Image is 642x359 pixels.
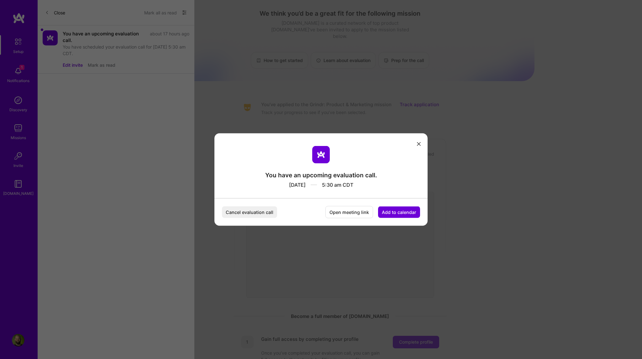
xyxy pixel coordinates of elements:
[378,206,420,218] button: Add to calendar
[325,206,373,218] button: Open meeting link
[214,133,428,226] div: modal
[312,146,330,164] img: aTeam logo
[265,171,377,179] div: You have an upcoming evaluation call.
[222,206,277,218] button: Cancel evaluation call
[265,179,377,188] div: [DATE] 5:30 am CDT
[417,142,421,146] i: icon Close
